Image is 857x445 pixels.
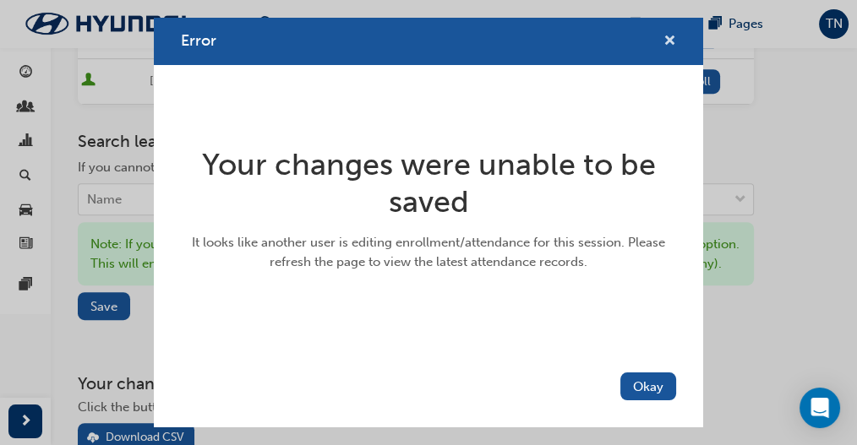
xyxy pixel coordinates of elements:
span: cross-icon [663,35,676,50]
div: It looks like another user is editing enrollment/attendance for this session. Please refresh the ... [188,233,669,271]
div: Open Intercom Messenger [800,388,840,428]
span: Error [181,31,216,50]
div: Error [154,18,703,428]
button: Okay [620,372,676,400]
button: cross-icon [663,31,676,52]
h1: Your changes were unable to be saved [188,146,669,220]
